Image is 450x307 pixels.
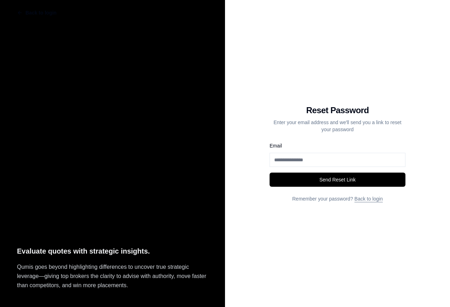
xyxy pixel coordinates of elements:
[270,143,282,149] label: Email
[270,119,405,133] p: Enter your email address and we'll send you a link to reset your password
[354,196,383,202] a: Back to login
[17,245,208,257] p: Evaluate quotes with strategic insights.
[270,105,405,116] h1: Reset Password
[11,6,62,20] button: Back to login
[270,173,405,187] button: Send Reset Link
[17,262,208,290] p: Qumis goes beyond highlighting differences to uncover true strategic leverage—giving top brokers ...
[270,195,405,202] p: Remember your password?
